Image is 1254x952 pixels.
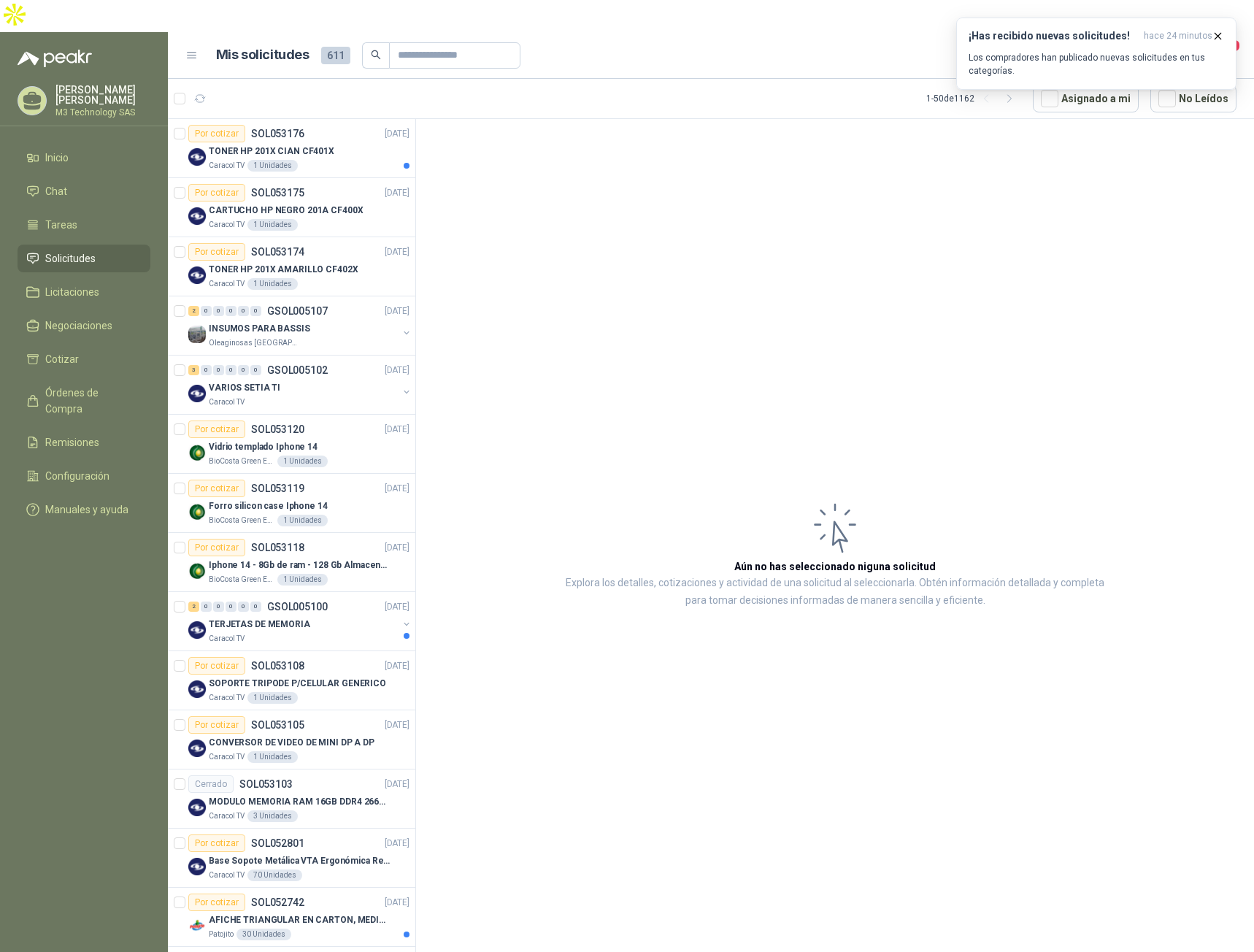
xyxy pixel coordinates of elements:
div: Por cotizar [188,243,245,261]
a: Chat [18,177,150,205]
div: 0 [213,365,224,375]
p: SOL053120 [251,424,304,434]
div: Por cotizar [188,480,245,497]
p: Patojito [209,929,234,940]
p: SOPORTE TRIPODE P/CELULAR GENERICO [209,677,386,691]
p: SOL053105 [251,720,304,730]
img: Company Logo [188,562,206,580]
a: Por cotizarSOL053119[DATE] Company LogoForro silicon case Iphone 14BioCosta Green Energy S.A.S1 U... [168,474,415,533]
div: 3 [188,365,199,375]
a: Licitaciones [18,278,150,306]
div: 1 Unidades [247,278,298,290]
a: Por cotizarSOL053108[DATE] Company LogoSOPORTE TRIPODE P/CELULAR GENERICOCaracol TV1 Unidades [168,651,415,710]
span: hace 24 minutos [1144,30,1212,42]
p: GSOL005100 [267,602,328,612]
div: 0 [226,602,236,612]
p: M3 Technology SAS [55,108,150,117]
img: Company Logo [188,917,206,934]
span: Licitaciones [45,284,99,300]
div: Por cotizar [188,421,245,438]
img: Logo peakr [18,50,92,67]
span: search [371,50,381,60]
img: Company Logo [188,266,206,284]
img: Company Logo [188,385,206,402]
div: 3 Unidades [247,810,298,822]
img: Company Logo [188,503,206,521]
p: [DATE] [385,423,409,437]
span: Configuración [45,468,109,484]
div: 30 Unidades [236,929,291,940]
p: SOL053103 [239,779,293,789]
img: Company Logo [188,799,206,816]
a: Tareas [18,211,150,239]
p: Base Sopote Metálica VTA Ergonómica Retráctil para Portátil [209,854,391,868]
div: 2 [188,306,199,316]
p: TONER HP 201X AMARILLO CF402X [209,263,358,277]
span: Inicio [45,150,69,166]
span: Chat [45,183,67,199]
p: Caracol TV [209,870,245,881]
p: CONVERSOR DE VIDEO DE MINI DP A DP [209,736,374,750]
p: Iphone 14 - 8Gb de ram - 128 Gb Almacenamiento [209,558,391,572]
div: 0 [238,365,249,375]
div: 0 [201,365,212,375]
div: 1 Unidades [277,456,328,467]
a: Por cotizarSOL053175[DATE] Company LogoCARTUCHO HP NEGRO 201A CF400XCaracol TV1 Unidades [168,178,415,237]
span: Tareas [45,217,77,233]
div: Cerrado [188,775,234,793]
p: SOL053119 [251,483,304,494]
p: SOL052742 [251,897,304,907]
a: Configuración [18,462,150,490]
p: [DATE] [385,896,409,910]
p: Caracol TV [209,219,245,231]
a: 2 0 0 0 0 0 GSOL005100[DATE] Company LogoTERJETAS DE MEMORIACaracol TV [188,598,412,645]
div: 1 Unidades [277,574,328,586]
img: Company Logo [188,680,206,698]
span: Remisiones [45,434,99,450]
a: Por cotizarSOL052801[DATE] Company LogoBase Sopote Metálica VTA Ergonómica Retráctil para Portáti... [168,829,415,888]
h1: Mis solicitudes [216,45,309,66]
img: Company Logo [188,148,206,166]
p: SOL053174 [251,247,304,257]
img: Company Logo [188,207,206,225]
div: 1 Unidades [247,160,298,172]
div: Por cotizar [188,716,245,734]
p: Caracol TV [209,278,245,290]
p: MODULO MEMORIA RAM 16GB DDR4 2666 MHZ - PORTATIL [209,795,391,809]
div: Por cotizar [188,834,245,852]
span: Solicitudes [45,250,96,266]
p: [DATE] [385,186,409,200]
p: [DATE] [385,837,409,851]
p: Los compradores han publicado nuevas solicitudes en tus categorías. [969,51,1224,77]
a: CerradoSOL053103[DATE] Company LogoMODULO MEMORIA RAM 16GB DDR4 2666 MHZ - PORTATILCaracol TV3 Un... [168,769,415,829]
p: [DATE] [385,659,409,673]
p: BioCosta Green Energy S.A.S [209,515,274,526]
span: Manuales y ayuda [45,502,128,518]
p: Caracol TV [209,396,245,408]
a: 2 0 0 0 0 0 GSOL005107[DATE] Company LogoINSUMOS PARA BASSISOleaginosas [GEOGRAPHIC_DATA][PERSON_... [188,302,412,349]
div: 0 [250,306,261,316]
div: Por cotizar [188,657,245,675]
div: 0 [238,602,249,612]
div: 0 [213,602,224,612]
p: Oleaginosas [GEOGRAPHIC_DATA][PERSON_NAME] [209,337,301,349]
p: GSOL005107 [267,306,328,316]
a: Solicitudes [18,245,150,272]
div: Por cotizar [188,539,245,556]
div: Por cotizar [188,184,245,201]
img: Company Logo [188,740,206,757]
div: 1 Unidades [247,692,298,704]
p: BioCosta Green Energy S.A.S [209,456,274,467]
p: Caracol TV [209,751,245,763]
p: Caracol TV [209,633,245,645]
div: 0 [238,306,249,316]
p: SOL052801 [251,838,304,848]
p: SOL053176 [251,128,304,139]
a: Por cotizarSOL053120[DATE] Company LogoVidrio templado Iphone 14BioCosta Green Energy S.A.S1 Unid... [168,415,415,474]
a: Inicio [18,144,150,172]
a: Por cotizarSOL052742[DATE] Company LogoAFICHE TRIANGULAR EN CARTON, MEDIDAS 30 CM X 45 CMPatojito... [168,888,415,947]
button: ¡Has recibido nuevas solicitudes!hace 24 minutos Los compradores han publicado nuevas solicitudes... [956,18,1236,90]
h3: ¡Has recibido nuevas solicitudes! [969,30,1138,42]
p: SOL053175 [251,188,304,198]
p: TERJETAS DE MEMORIA [209,618,310,632]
